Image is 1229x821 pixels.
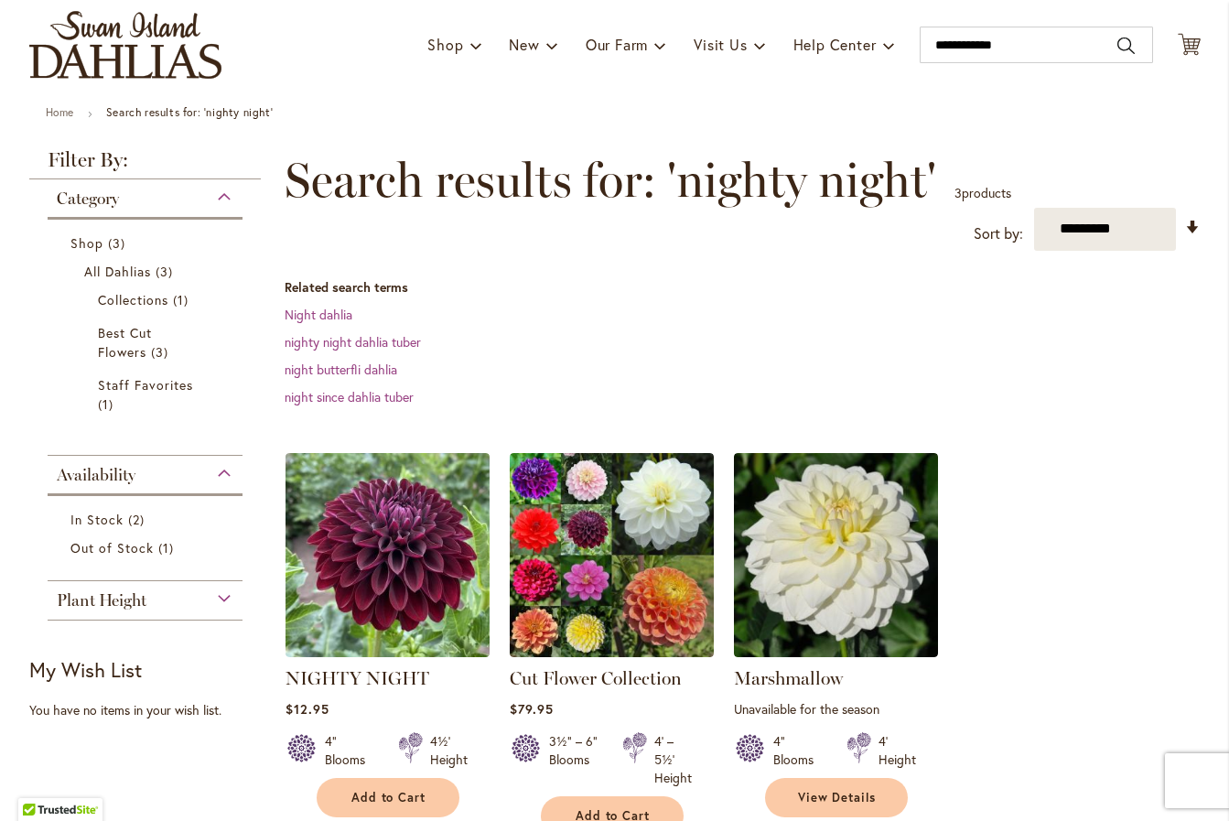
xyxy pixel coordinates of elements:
[29,701,274,719] div: You have no items in your wish list.
[98,376,194,394] span: Staff Favorites
[70,511,124,528] span: In Stock
[151,342,173,362] span: 3
[14,756,65,807] iframe: Launch Accessibility Center
[974,217,1023,251] label: Sort by:
[325,732,376,769] div: 4" Blooms
[510,700,554,718] span: $79.95
[57,465,135,485] span: Availability
[57,189,119,209] span: Category
[765,778,908,817] a: View Details
[29,11,221,79] a: store logo
[106,105,273,119] strong: Search results for: 'nighty night'
[70,233,225,253] a: Shop
[510,667,682,689] a: Cut Flower Collection
[954,178,1011,208] p: products
[879,732,916,769] div: 4' Height
[798,790,877,805] span: View Details
[734,667,843,689] a: Marshmallow
[954,184,962,201] span: 3
[285,153,936,208] span: Search results for: 'nighty night'
[286,700,329,718] span: $12.95
[734,700,938,718] p: Unavailable for the season
[70,234,103,252] span: Shop
[285,333,421,351] a: nighty night dahlia tuber
[29,150,262,179] strong: Filter By:
[286,667,429,689] a: NIGHTY NIGHT
[734,643,938,661] a: Marshmallow
[317,778,459,817] button: Add to Cart
[286,453,490,657] img: Nighty Night
[286,643,490,661] a: Nighty Night
[285,306,352,323] a: Night dahlia
[84,262,211,281] a: All Dahlias
[70,510,225,529] a: In Stock 2
[793,35,877,54] span: Help Center
[98,323,198,362] a: Best Cut Flowers
[46,105,74,119] a: Home
[98,291,169,308] span: Collections
[734,453,938,657] img: Marshmallow
[510,453,714,657] img: CUT FLOWER COLLECTION
[70,538,225,557] a: Out of Stock 1
[654,732,692,787] div: 4' – 5½' Height
[285,278,1201,297] dt: Related search terms
[773,732,825,769] div: 4" Blooms
[285,388,414,405] a: night since dahlia tuber
[57,590,146,610] span: Plant Height
[549,732,600,787] div: 3½" – 6" Blooms
[98,394,118,414] span: 1
[427,35,463,54] span: Shop
[70,539,155,556] span: Out of Stock
[84,263,152,280] span: All Dahlias
[158,538,178,557] span: 1
[98,375,198,414] a: Staff Favorites
[430,732,468,769] div: 4½' Height
[98,324,152,361] span: Best Cut Flowers
[29,656,142,683] strong: My Wish List
[586,35,648,54] span: Our Farm
[509,35,539,54] span: New
[98,290,198,309] a: Collections
[156,262,178,281] span: 3
[173,290,193,309] span: 1
[128,510,149,529] span: 2
[694,35,747,54] span: Visit Us
[351,790,426,805] span: Add to Cart
[510,643,714,661] a: CUT FLOWER COLLECTION
[108,233,130,253] span: 3
[285,361,397,378] a: night butterfli dahlia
